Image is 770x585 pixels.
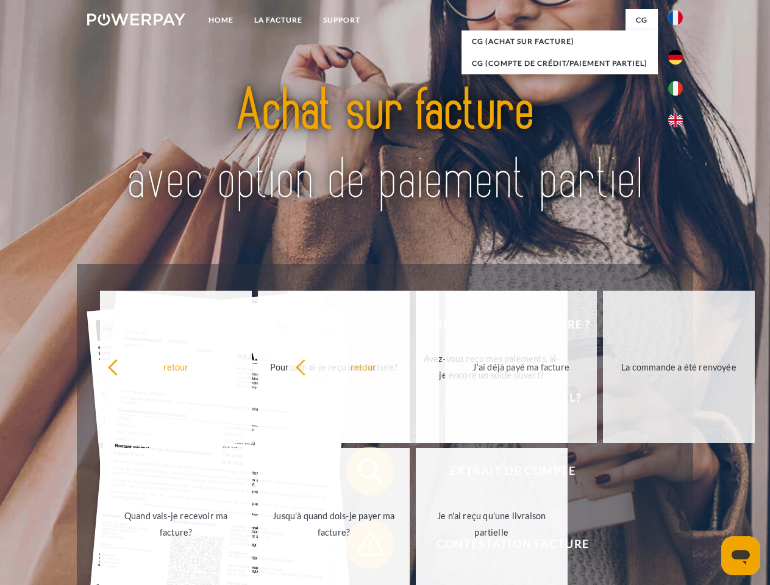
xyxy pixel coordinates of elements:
a: CG (Compte de crédit/paiement partiel) [462,52,658,74]
img: en [668,113,683,127]
div: J'ai déjà payé ma facture [452,358,590,375]
img: logo-powerpay-white.svg [87,13,185,26]
a: Support [313,9,371,31]
div: Jusqu'à quand dois-je payer ma facture? [265,508,402,541]
a: CG [626,9,658,31]
div: Pourquoi ai-je reçu une facture? [265,358,402,375]
img: it [668,81,683,96]
a: CG (achat sur facture) [462,30,658,52]
a: LA FACTURE [244,9,313,31]
img: fr [668,10,683,25]
div: Quand vais-je recevoir ma facture? [107,508,244,541]
div: La commande a été renvoyée [610,358,747,375]
div: retour [295,358,432,375]
img: title-powerpay_fr.svg [116,58,654,233]
div: Je n'ai reçu qu'une livraison partielle [423,508,560,541]
img: de [668,50,683,65]
a: Home [198,9,244,31]
div: retour [107,358,244,375]
iframe: Bouton de lancement de la fenêtre de messagerie [721,536,760,575]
